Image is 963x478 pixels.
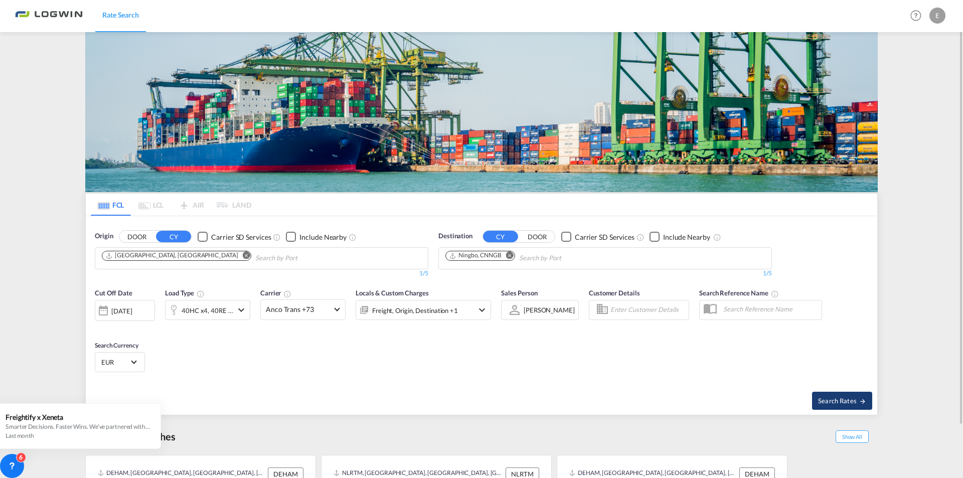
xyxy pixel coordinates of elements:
div: [DATE] [111,306,132,315]
div: Include Nearby [299,232,347,242]
span: Load Type [165,289,205,297]
div: Ningbo, CNNGB [449,251,502,260]
div: Press delete to remove this chip. [449,251,504,260]
md-checkbox: Checkbox No Ink [561,231,634,242]
span: Cut Off Date [95,289,132,297]
div: E [929,8,945,24]
span: Locals & Custom Charges [356,289,429,297]
img: bc73a0e0d8c111efacd525e4c8ad7d32.png [15,5,83,27]
button: Search Ratesicon-arrow-right [812,392,872,410]
button: CY [156,231,191,242]
md-icon: icon-information-outline [197,290,205,298]
span: Customer Details [589,289,639,297]
md-icon: Unchecked: Ignores neighbouring ports when fetching rates.Checked : Includes neighbouring ports w... [713,233,721,241]
div: 1/5 [95,269,428,278]
button: Remove [500,251,515,261]
button: DOOR [520,231,555,243]
md-chips-wrap: Chips container. Use arrow keys to select chips. [444,248,618,266]
span: EUR [101,358,129,367]
div: Carrier SD Services [211,232,271,242]
div: Carrier SD Services [575,232,634,242]
span: Help [907,7,924,24]
input: Chips input. [255,250,351,266]
md-pagination-wrapper: Use the left and right arrow keys to navigate between tabs [91,194,251,216]
md-icon: The selected Trucker/Carrierwill be displayed in the rate results If the rates are from another f... [283,290,291,298]
md-icon: Unchecked: Search for CY (Container Yard) services for all selected carriers.Checked : Search for... [636,233,645,241]
div: [PERSON_NAME] [524,306,575,314]
div: 40HC x4 40RE x4icon-chevron-down [165,300,250,320]
md-select: Select Currency: € EUREuro [100,355,139,369]
span: Sales Person [501,289,538,297]
md-checkbox: Checkbox No Ink [650,231,710,242]
md-tab-item: FCL [91,194,131,216]
md-icon: icon-arrow-right [859,398,866,405]
md-icon: Your search will be saved by the below given name [771,290,779,298]
md-icon: Unchecked: Search for CY (Container Yard) services for all selected carriers.Checked : Search for... [273,233,281,241]
button: Remove [236,251,251,261]
md-select: Sales Person: Edwin Markman [523,302,576,317]
span: Search Reference Name [699,289,779,297]
div: 40HC x4 40RE x4 [182,303,233,317]
div: Freight Origin Destination Factory Stuffing [372,303,458,317]
input: Enter Customer Details [610,302,686,317]
div: Press delete to remove this chip. [105,251,240,260]
md-icon: Unchecked: Ignores neighbouring ports when fetching rates.Checked : Includes neighbouring ports w... [349,233,357,241]
span: Carrier [260,289,291,297]
md-checkbox: Checkbox No Ink [198,231,271,242]
div: Help [907,7,929,25]
span: Destination [438,231,472,241]
div: [DATE] [95,300,155,321]
button: DOOR [119,231,154,243]
button: CY [483,231,518,242]
span: Rate Search [102,11,139,19]
img: bild-fuer-ratentool.png [85,32,878,192]
div: Include Nearby [663,232,710,242]
span: Search Currency [95,342,138,349]
span: Show All [836,430,869,443]
md-icon: icon-chevron-down [235,304,247,316]
span: Anco Trans +73 [266,304,331,314]
span: Origin [95,231,113,241]
span: Search Rates [818,397,866,405]
input: Search Reference Name [718,301,822,316]
div: Hamburg, DEHAM [105,251,238,260]
div: OriginDOOR CY Checkbox No InkUnchecked: Search for CY (Container Yard) services for all selected ... [86,216,877,414]
md-datepicker: Select [95,320,102,333]
div: 1/5 [438,269,772,278]
md-chips-wrap: Chips container. Use arrow keys to select chips. [100,248,355,266]
div: Freight Origin Destination Factory Stuffingicon-chevron-down [356,300,491,320]
input: Chips input. [519,250,614,266]
md-icon: icon-chevron-down [476,304,488,316]
md-checkbox: Checkbox No Ink [286,231,347,242]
